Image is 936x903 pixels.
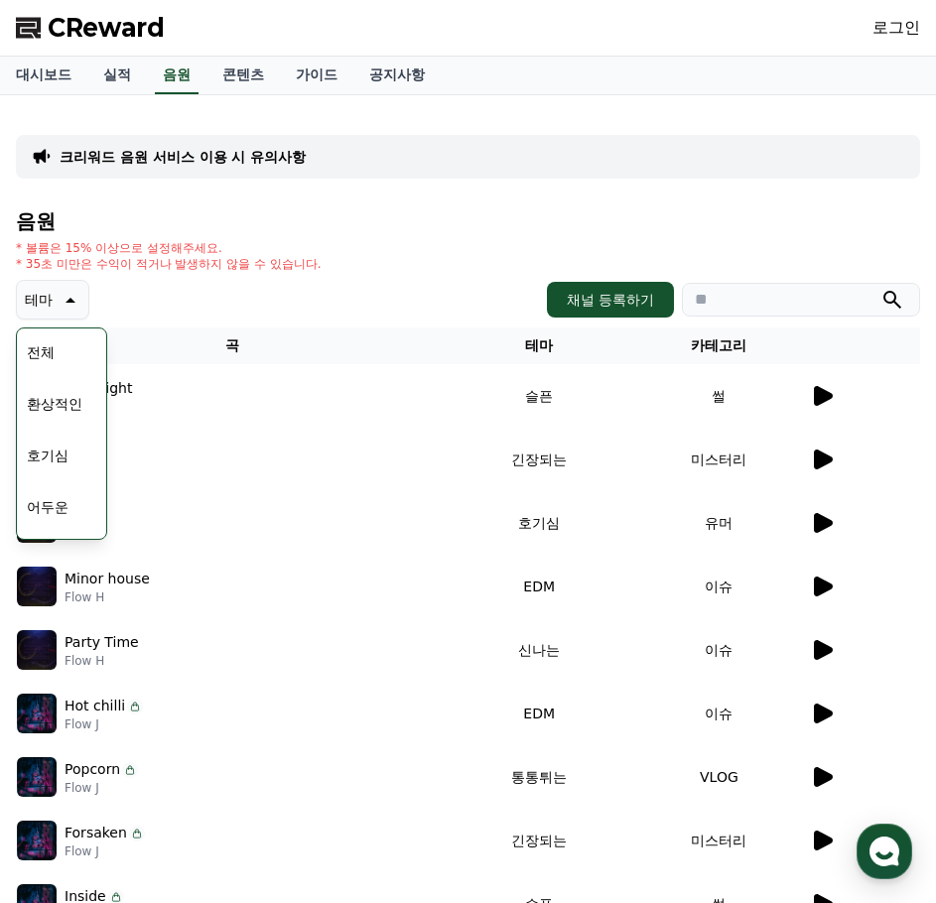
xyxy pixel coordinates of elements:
[450,682,629,745] td: EDM
[19,485,76,529] button: 어두운
[65,716,143,732] p: Flow J
[131,629,256,679] a: 대화
[16,210,920,232] h4: 음원
[629,745,809,809] td: VLOG
[450,745,629,809] td: 통통튀는
[17,821,57,860] img: music
[19,330,63,374] button: 전체
[872,16,920,40] a: 로그인
[280,57,353,94] a: 가이드
[16,256,322,272] p: * 35초 미만은 수익이 적거나 발생하지 않을 수 있습니다.
[629,428,809,491] td: 미스터리
[6,629,131,679] a: 홈
[206,57,280,94] a: 콘텐츠
[65,823,127,843] p: Forsaken
[87,57,147,94] a: 실적
[450,327,629,364] th: 테마
[65,696,125,716] p: Hot chilli
[19,434,76,477] button: 호기심
[629,364,809,428] td: 썰
[629,327,809,364] th: 카테고리
[16,280,89,320] button: 테마
[182,660,205,676] span: 대화
[629,555,809,618] td: 이슈
[65,653,139,669] p: Flow H
[450,618,629,682] td: 신나는
[65,759,120,780] p: Popcorn
[450,809,629,872] td: 긴장되는
[65,780,138,796] p: Flow J
[16,327,450,364] th: 곡
[17,630,57,670] img: music
[155,57,199,94] a: 음원
[17,694,57,733] img: music
[60,147,306,167] a: 크리워드 음원 서비스 이용 시 유의사항
[353,57,441,94] a: 공지사항
[16,12,165,44] a: CReward
[48,12,165,44] span: CReward
[629,809,809,872] td: 미스터리
[629,491,809,555] td: 유머
[63,659,74,675] span: 홈
[16,240,322,256] p: * 볼륨은 15% 이상으로 설정해주세요.
[65,632,139,653] p: Party Time
[65,569,150,589] p: Minor house
[25,286,53,314] p: 테마
[629,618,809,682] td: 이슈
[450,555,629,618] td: EDM
[256,629,381,679] a: 설정
[450,364,629,428] td: 슬픈
[19,382,90,426] button: 환상적인
[65,843,145,859] p: Flow J
[17,757,57,797] img: music
[65,589,150,605] p: Flow H
[450,428,629,491] td: 긴장되는
[450,491,629,555] td: 호기심
[17,567,57,606] img: music
[307,659,331,675] span: 설정
[547,282,674,318] button: 채널 등록하기
[629,682,809,745] td: 이슈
